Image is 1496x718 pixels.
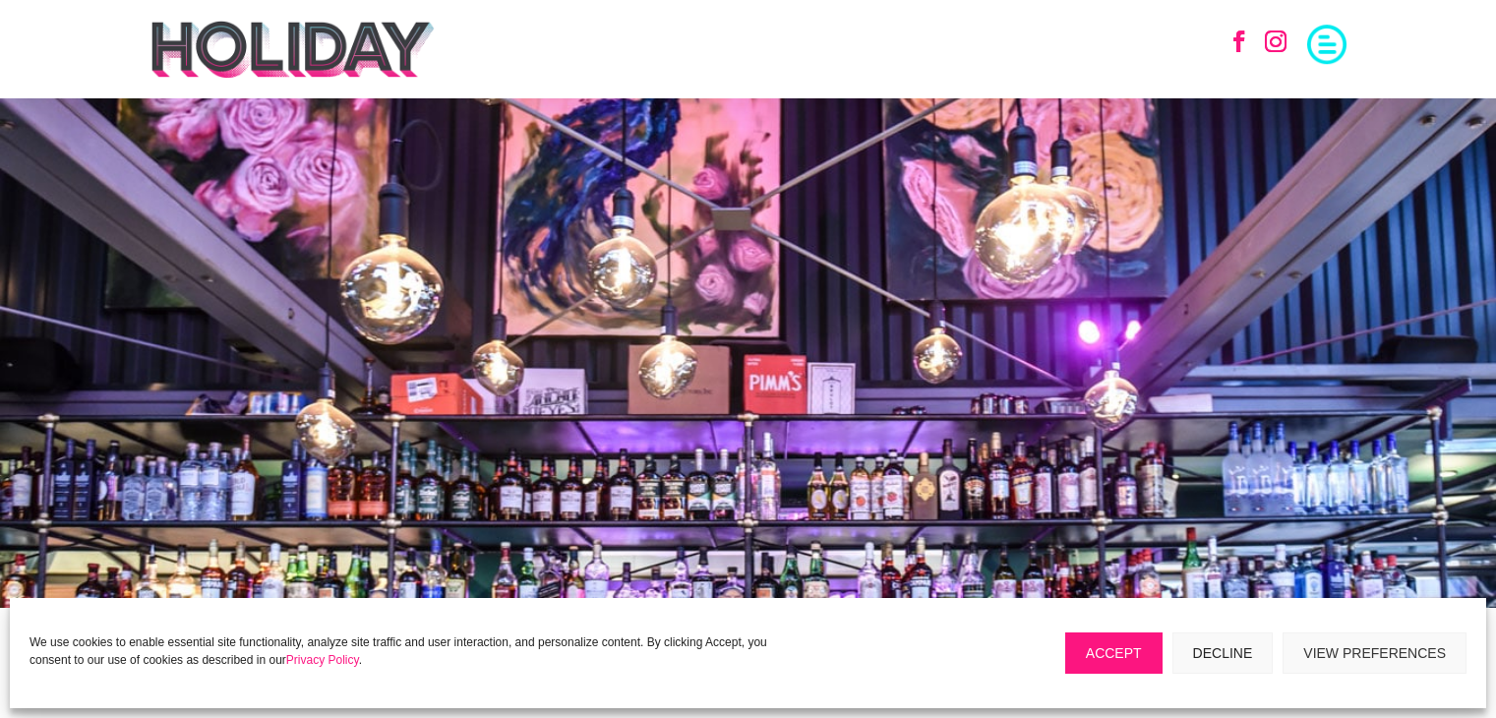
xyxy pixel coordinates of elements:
[286,653,359,667] a: Privacy Policy
[30,633,791,669] p: We use cookies to enable essential site functionality, analyze site traffic and user interaction,...
[150,20,436,79] img: holiday-logo-black
[1283,632,1466,674] button: View preferences
[1254,20,1297,63] a: Follow on Instagram
[1172,632,1274,674] button: Decline
[1065,632,1163,674] button: Accept
[1218,20,1261,63] a: Follow on Facebook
